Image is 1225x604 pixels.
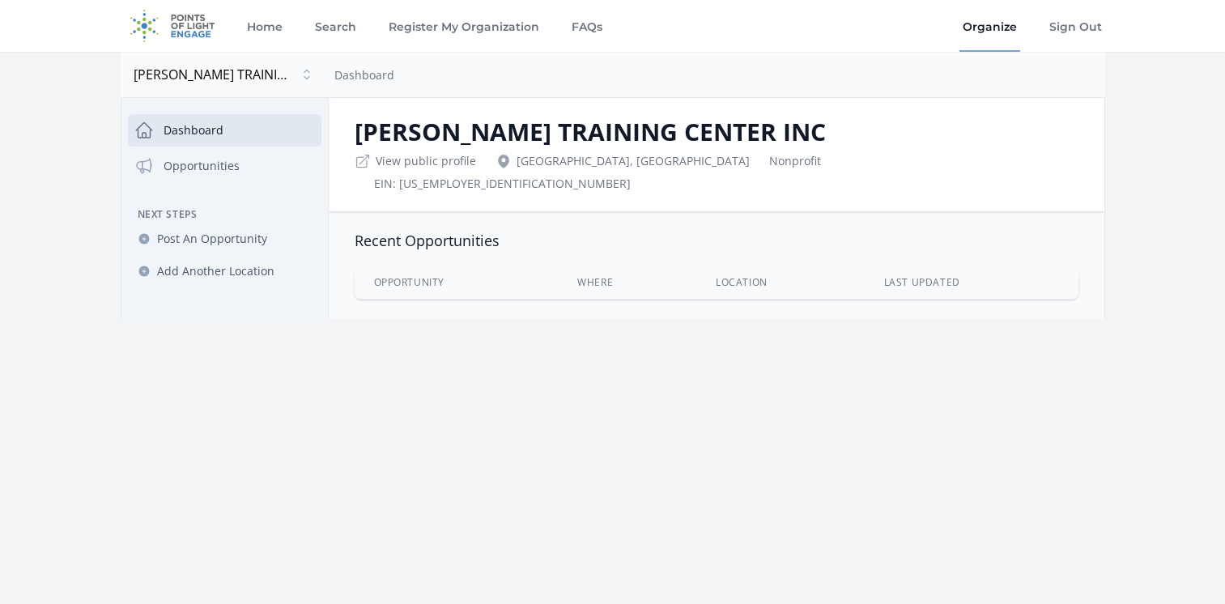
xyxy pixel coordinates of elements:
th: Opportunity [355,266,559,299]
th: Last Updated [865,266,1078,299]
a: Add Another Location [128,257,321,286]
nav: Breadcrumb [334,65,394,84]
h3: Next Steps [128,208,321,221]
span: Add Another Location [157,263,274,279]
a: Post An Opportunity [128,224,321,253]
h2: [PERSON_NAME] TRAINING CENTER INC [355,117,1078,147]
span: Post An Opportunity [157,231,267,247]
button: [PERSON_NAME] TRAINING CENTER INC [127,58,321,91]
th: Where [558,266,696,299]
div: Nonprofit [769,153,821,169]
span: [PERSON_NAME] TRAINING CENTER INC [134,65,296,84]
a: View public profile [376,153,476,169]
div: EIN: [US_EMPLOYER_IDENTIFICATION_NUMBER] [374,176,631,192]
div: [GEOGRAPHIC_DATA], [GEOGRAPHIC_DATA] [496,153,750,169]
h3: Recent Opportunities [355,231,1078,250]
th: Location [696,266,865,299]
a: Opportunities [128,150,321,182]
a: Dashboard [334,67,394,83]
a: Dashboard [128,114,321,147]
